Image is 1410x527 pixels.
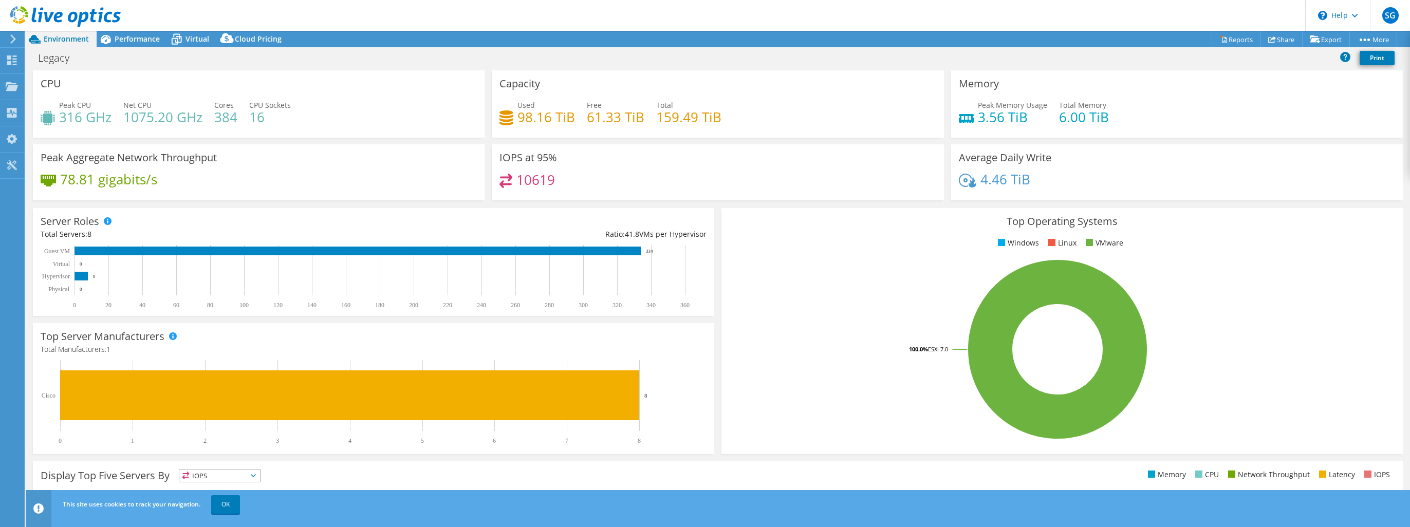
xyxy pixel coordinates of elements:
[53,260,70,268] text: Virtual
[729,216,1395,227] h3: Top Operating Systems
[499,78,540,89] h3: Capacity
[41,216,99,227] h3: Server Roles
[63,500,200,509] span: This site uses cookies to track your navigation.
[1260,31,1303,47] a: Share
[42,273,70,280] text: Hypervisor
[493,437,496,444] text: 6
[1046,237,1077,249] li: Linux
[499,152,557,163] h3: IOPS at 95%
[1318,11,1327,20] svg: \n
[214,111,237,123] h4: 384
[587,100,602,110] span: Free
[959,78,999,89] h3: Memory
[375,302,384,309] text: 180
[348,437,351,444] text: 4
[115,34,160,44] span: Performance
[60,174,157,185] h4: 78.81 gigabits/s
[93,274,96,279] text: 8
[341,302,350,309] text: 160
[909,345,928,353] tspan: 100.0%
[1349,31,1397,47] a: More
[638,437,641,444] text: 8
[276,437,279,444] text: 3
[516,174,555,185] h4: 10619
[1212,31,1261,47] a: Reports
[139,302,145,309] text: 40
[1316,469,1355,480] li: Latency
[978,100,1047,110] span: Peak Memory Usage
[656,111,721,123] h4: 159.49 TiB
[59,100,91,110] span: Peak CPU
[249,100,291,110] span: CPU Sockets
[123,111,202,123] h4: 1075.20 GHz
[42,392,55,399] text: Cisco
[44,248,70,255] text: Guest VM
[48,286,69,293] text: Physical
[239,302,249,309] text: 100
[33,52,85,64] h1: Legacy
[44,34,89,44] span: Environment
[214,100,234,110] span: Cores
[545,302,554,309] text: 280
[517,100,535,110] span: Used
[203,437,207,444] text: 2
[374,229,707,240] div: Ratio: VMs per Hypervisor
[73,302,76,309] text: 0
[80,287,82,292] text: 0
[625,229,639,239] span: 41.8
[80,261,82,267] text: 0
[41,152,217,163] h3: Peak Aggregate Network Throughput
[1382,7,1399,24] span: SG
[511,302,520,309] text: 260
[1226,469,1310,480] li: Network Throughput
[656,100,673,110] span: Total
[249,111,291,123] h4: 16
[41,229,374,240] div: Total Servers:
[59,437,62,444] text: 0
[680,302,690,309] text: 360
[1302,31,1350,47] a: Export
[211,495,240,514] a: OK
[477,302,486,309] text: 240
[179,469,260,482] span: IOPS
[517,111,575,123] h4: 98.16 TiB
[1059,100,1106,110] span: Total Memory
[41,331,164,342] h3: Top Server Manufacturers
[646,249,653,254] text: 334
[646,302,656,309] text: 340
[978,111,1047,123] h4: 3.56 TiB
[273,302,283,309] text: 120
[307,302,317,309] text: 140
[131,437,134,444] text: 1
[1145,469,1186,480] li: Memory
[105,302,112,309] text: 20
[123,100,152,110] span: Net CPU
[644,392,647,399] text: 8
[587,111,644,123] h4: 61.33 TiB
[579,302,588,309] text: 300
[443,302,452,309] text: 220
[41,78,61,89] h3: CPU
[980,174,1030,185] h4: 4.46 TiB
[409,302,418,309] text: 200
[928,345,948,353] tspan: ESXi 7.0
[959,152,1051,163] h3: Average Daily Write
[613,302,622,309] text: 320
[421,437,424,444] text: 5
[1193,469,1219,480] li: CPU
[995,237,1039,249] li: Windows
[185,34,209,44] span: Virtual
[1083,237,1123,249] li: VMware
[565,437,568,444] text: 7
[1360,51,1395,65] a: Print
[41,344,707,355] h4: Total Manufacturers:
[207,302,213,309] text: 80
[59,111,112,123] h4: 316 GHz
[1059,111,1109,123] h4: 6.00 TiB
[173,302,179,309] text: 60
[87,229,91,239] span: 8
[106,344,110,354] span: 1
[1362,469,1390,480] li: IOPS
[235,34,282,44] span: Cloud Pricing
